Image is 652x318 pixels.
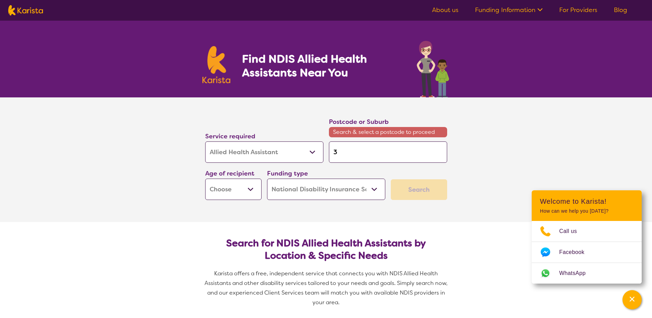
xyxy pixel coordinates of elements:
[242,52,393,79] h1: Find NDIS Allied Health Assistants Near You
[8,5,43,15] img: Karista logo
[211,237,442,262] h2: Search for NDIS Allied Health Assistants by Location & Specific Needs
[205,132,255,140] label: Service required
[540,197,633,205] h2: Welcome to Karista!
[559,247,593,257] span: Facebook
[559,226,585,236] span: Call us
[329,118,389,126] label: Postcode or Suburb
[432,6,458,14] a: About us
[329,141,447,163] input: Type
[329,127,447,137] span: Search & select a postcode to proceed
[205,169,254,178] label: Age of recipient
[267,169,308,178] label: Funding type
[475,6,543,14] a: Funding Information
[559,6,597,14] a: For Providers
[532,263,642,284] a: Web link opens in a new tab.
[559,268,594,278] span: WhatsApp
[532,190,642,284] div: Channel Menu
[614,6,627,14] a: Blog
[202,269,450,307] p: Karista offers a free, independent service that connects you with NDIS Allied Health Assistants a...
[540,208,633,214] p: How can we help you [DATE]?
[415,37,450,97] img: allied-health-assistant
[532,221,642,284] ul: Choose channel
[622,290,642,309] button: Channel Menu
[202,46,231,83] img: Karista logo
